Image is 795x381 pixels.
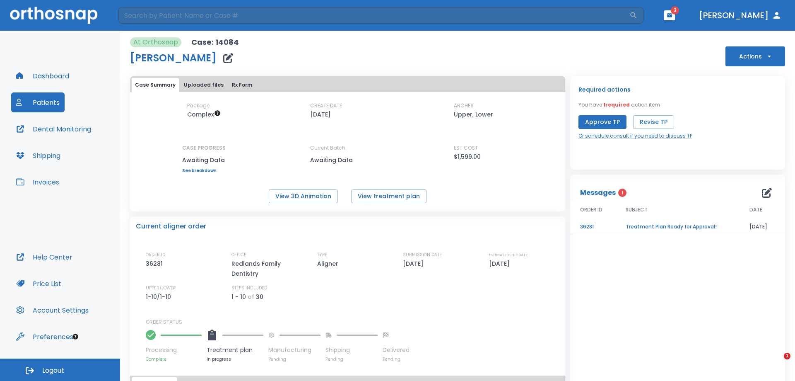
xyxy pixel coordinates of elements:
[11,247,77,267] button: Help Center
[11,146,65,165] button: Shipping
[325,346,378,354] p: Shipping
[603,101,630,108] span: 1 required
[146,259,166,269] p: 36281
[351,189,426,203] button: View treatment plan
[317,251,327,259] p: TYPE
[11,300,94,320] button: Account Settings
[182,168,226,173] a: See breakdown
[749,206,762,214] span: DATE
[133,37,178,47] p: At Orthosnap
[132,78,564,92] div: tabs
[784,353,790,359] span: 1
[11,274,66,294] button: Price List
[231,251,246,259] p: OFFICE
[310,109,331,119] p: [DATE]
[580,206,602,214] span: ORDER ID
[633,115,674,129] button: Revise TP
[231,259,302,279] p: Redlands Family Dentistry
[42,366,64,375] span: Logout
[136,221,206,231] p: Current aligner order
[231,292,246,302] p: 1 - 10
[11,119,96,139] button: Dental Monitoring
[11,172,64,192] button: Invoices
[11,92,65,112] button: Patients
[191,37,239,47] p: Case: 14084
[454,144,478,152] p: EST COST
[310,144,385,152] p: Current Batch
[11,66,74,86] button: Dashboard
[489,251,528,259] p: ESTIMATED SHIP DATE
[626,206,648,214] span: SUBJECT
[383,346,410,354] p: Delivered
[578,115,626,129] button: Approve TP
[489,259,513,269] p: [DATE]
[118,7,629,24] input: Search by Patient Name or Case #
[317,259,341,269] p: Aligner
[10,7,98,24] img: Orthosnap
[310,155,385,165] p: Awaiting Data
[578,85,631,95] p: Required actions
[570,220,616,234] td: 36281
[231,284,267,292] p: STEPS INCLUDED
[146,318,559,326] p: ORDER STATUS
[269,189,338,203] button: View 3D Animation
[618,189,626,197] span: 1
[187,102,210,109] p: Package
[740,220,785,234] td: [DATE]
[256,292,263,302] p: 30
[229,78,255,92] button: Rx Form
[146,292,174,302] p: 1-10/1-10
[146,284,176,292] p: UPPER/LOWER
[696,8,785,23] button: [PERSON_NAME]
[383,356,410,362] p: Pending
[72,333,79,340] div: Tooltip anchor
[454,152,481,162] p: $1,599.00
[132,78,179,92] button: Case Summary
[181,78,227,92] button: Uploaded files
[310,102,342,109] p: CREATE DATE
[616,220,740,234] td: Treatment Plan Ready for Approval!
[207,346,263,354] p: Treatment plan
[578,101,660,109] p: You have action item
[268,346,320,354] p: Manufacturing
[403,259,426,269] p: [DATE]
[187,110,221,119] span: Up to 50 Steps (100 aligners)
[725,46,785,66] button: Actions
[578,132,692,140] a: Or schedule consult if you need to discuss TP
[454,109,493,119] p: Upper, Lower
[182,144,226,152] p: CASE PROGRESS
[671,6,679,15] span: 3
[580,188,616,198] p: Messages
[454,102,474,109] p: ARCHES
[182,155,226,165] p: Awaiting Data
[146,346,202,354] p: Processing
[207,356,263,362] p: In progress
[268,356,320,362] p: Pending
[11,327,78,347] button: Preferences
[248,292,254,302] p: of
[325,356,378,362] p: Pending
[146,251,165,259] p: ORDER ID
[146,356,202,362] p: Complete
[130,53,217,63] h1: [PERSON_NAME]
[767,353,787,373] iframe: Intercom live chat
[403,251,442,259] p: SUBMISSION DATE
